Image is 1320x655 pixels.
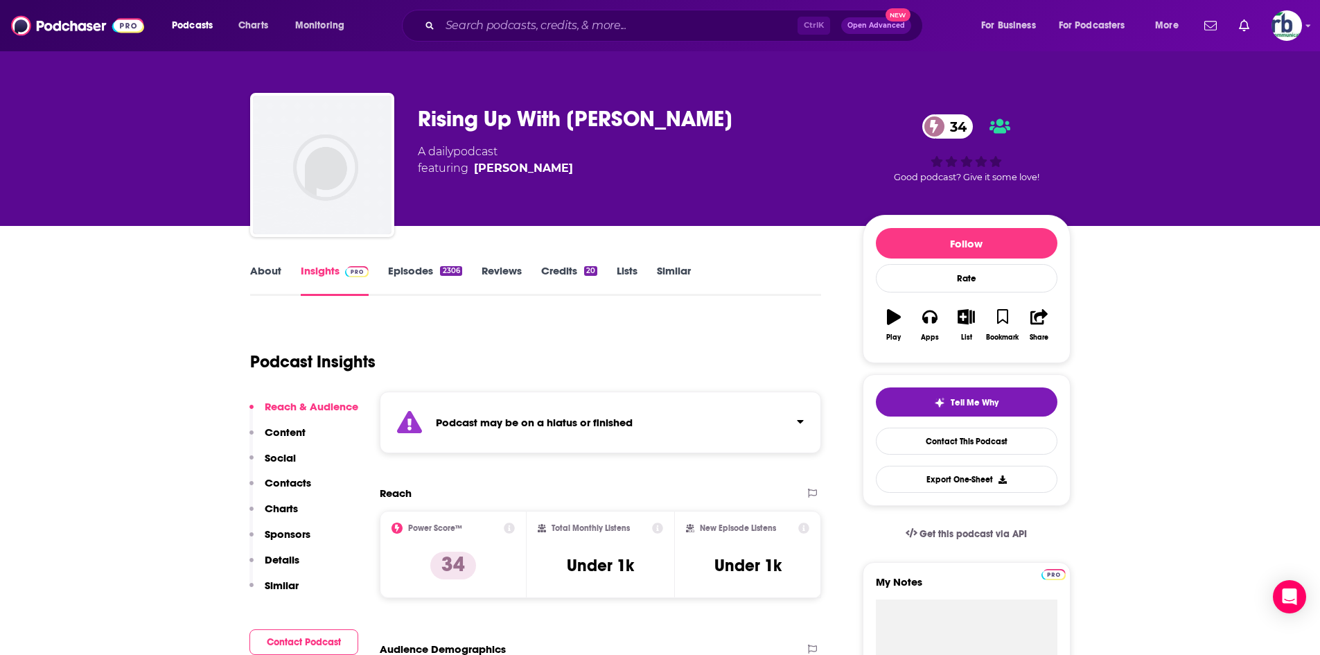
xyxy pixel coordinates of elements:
button: Contacts [249,476,311,502]
img: Podchaser - Follow, Share and Rate Podcasts [11,12,144,39]
p: Social [265,451,296,464]
img: Podchaser Pro [345,266,369,277]
h2: Power Score™ [408,523,462,533]
div: Bookmark [986,333,1019,342]
img: Podchaser Pro [1041,569,1066,580]
a: Sonali Kolhatkar [474,160,573,177]
a: About [250,264,281,296]
button: Play [876,300,912,350]
a: Contact This Podcast [876,428,1057,455]
div: A daily podcast [418,143,573,177]
p: Similar [265,579,299,592]
section: Click to expand status details [380,392,822,453]
img: tell me why sparkle [934,397,945,408]
div: Search podcasts, credits, & more... [415,10,936,42]
span: New [886,8,910,21]
a: Charts [229,15,276,37]
span: Ctrl K [798,17,830,35]
a: Show notifications dropdown [1233,14,1255,37]
span: featuring [418,160,573,177]
button: Contact Podcast [249,629,358,655]
button: Follow [876,228,1057,259]
button: Similar [249,579,299,604]
input: Search podcasts, credits, & more... [440,15,798,37]
p: Reach & Audience [265,400,358,413]
span: More [1155,16,1179,35]
span: For Business [981,16,1036,35]
a: InsightsPodchaser Pro [301,264,369,296]
h3: Under 1k [567,555,634,576]
button: Show profile menu [1271,10,1302,41]
button: open menu [971,15,1053,37]
div: Play [886,333,901,342]
p: Charts [265,502,298,515]
button: Social [249,451,296,477]
button: Details [249,553,299,579]
span: Good podcast? Give it some love! [894,172,1039,182]
a: 34 [922,114,974,139]
a: Reviews [482,264,522,296]
button: Content [249,426,306,451]
a: Lists [617,264,637,296]
h3: Under 1k [714,555,782,576]
button: Apps [912,300,948,350]
label: My Notes [876,575,1057,600]
p: Content [265,426,306,439]
a: Pro website [1041,567,1066,580]
span: For Podcasters [1059,16,1125,35]
span: Logged in as johannarb [1271,10,1302,41]
a: Similar [657,264,691,296]
span: Podcasts [172,16,213,35]
button: open menu [162,15,231,37]
span: Tell Me Why [951,397,998,408]
button: List [948,300,984,350]
button: Share [1021,300,1057,350]
div: Share [1030,333,1048,342]
p: 34 [430,552,476,579]
div: List [961,333,972,342]
h2: Total Monthly Listens [552,523,630,533]
a: Get this podcast via API [895,517,1039,551]
button: Reach & Audience [249,400,358,426]
span: 34 [936,114,974,139]
a: Show notifications dropdown [1199,14,1222,37]
div: 2306 [440,266,461,276]
div: 34Good podcast? Give it some love! [863,105,1071,191]
p: Contacts [265,476,311,489]
h2: Reach [380,487,412,500]
button: Bookmark [985,300,1021,350]
img: User Profile [1271,10,1302,41]
span: Monitoring [295,16,344,35]
img: Rising Up With Sonali [253,96,391,234]
a: Episodes2306 [388,264,461,296]
span: Get this podcast via API [919,528,1027,540]
button: Export One-Sheet [876,466,1057,493]
button: open menu [1145,15,1196,37]
button: Open AdvancedNew [841,17,911,34]
span: Charts [238,16,268,35]
p: Details [265,553,299,566]
div: Open Intercom Messenger [1273,580,1306,613]
strong: Podcast may be on a hiatus or finished [436,416,633,429]
div: 20 [584,266,597,276]
a: Credits20 [541,264,597,296]
button: Charts [249,502,298,527]
span: Open Advanced [847,22,905,29]
button: tell me why sparkleTell Me Why [876,387,1057,417]
h2: New Episode Listens [700,523,776,533]
button: Sponsors [249,527,310,553]
div: Rate [876,264,1057,292]
div: Apps [921,333,939,342]
p: Sponsors [265,527,310,541]
h1: Podcast Insights [250,351,376,372]
button: open menu [1050,15,1145,37]
button: open menu [285,15,362,37]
